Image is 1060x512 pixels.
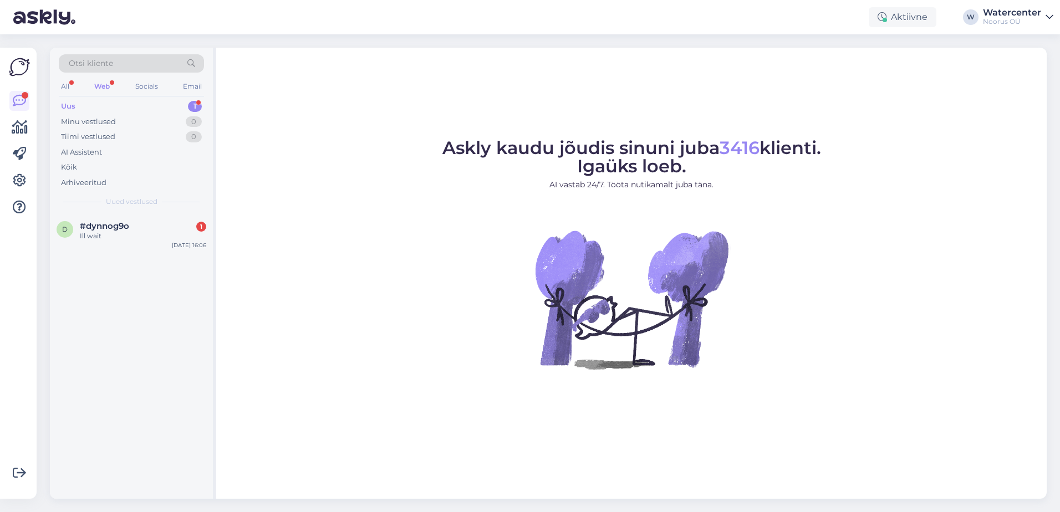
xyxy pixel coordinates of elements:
[106,197,157,207] span: Uued vestlused
[62,225,68,233] span: d
[186,131,202,142] div: 0
[61,162,77,173] div: Kõik
[869,7,936,27] div: Aktiivne
[442,137,821,177] span: Askly kaudu jõudis sinuni juba klienti. Igaüks loeb.
[983,17,1041,26] div: Noorus OÜ
[61,147,102,158] div: AI Assistent
[983,8,1041,17] div: Watercenter
[963,9,979,25] div: W
[61,177,106,188] div: Arhiveeritud
[59,79,72,94] div: All
[69,58,113,69] span: Otsi kliente
[172,241,206,249] div: [DATE] 16:06
[442,179,821,191] p: AI vastab 24/7. Tööta nutikamalt juba täna.
[196,222,206,232] div: 1
[9,57,30,78] img: Askly Logo
[186,116,202,127] div: 0
[80,221,129,231] span: #dynnog9o
[188,101,202,112] div: 1
[720,137,760,158] span: 3416
[61,101,75,112] div: Uus
[61,131,115,142] div: Tiimi vestlused
[61,116,116,127] div: Minu vestlused
[92,79,112,94] div: Web
[133,79,160,94] div: Socials
[983,8,1053,26] a: WatercenterNoorus OÜ
[181,79,204,94] div: Email
[532,199,731,399] img: No Chat active
[80,231,206,241] div: Ill wait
